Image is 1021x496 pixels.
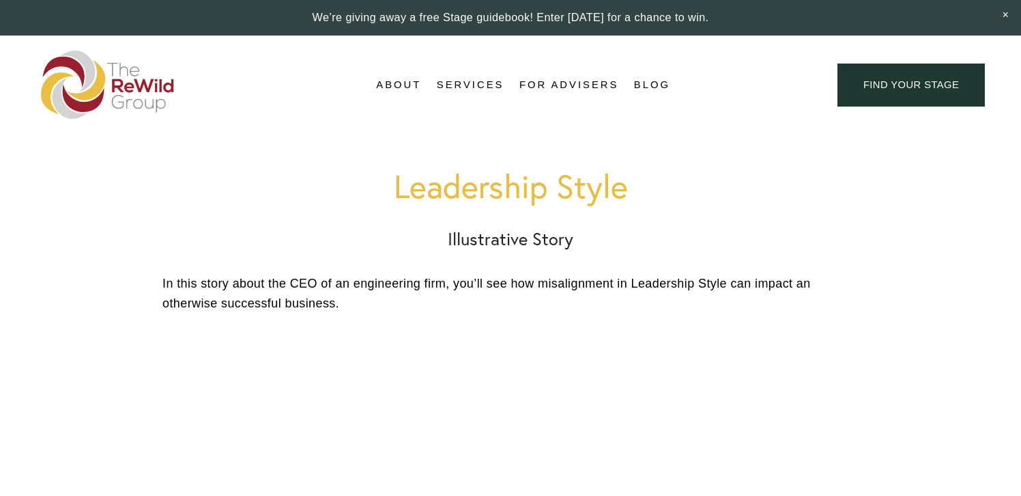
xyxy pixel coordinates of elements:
[162,274,859,314] p: In this story about the CEO of an engineering firm, you’ll see how misalignment in Leadership Sty...
[41,51,175,119] img: The ReWild Group
[376,74,421,95] a: folder dropdown
[519,74,618,95] a: For Advisers
[162,168,859,204] h1: Leadership Style
[437,74,504,95] a: folder dropdown
[634,74,670,95] a: Blog
[837,64,985,107] a: find your stage
[437,76,504,94] span: Services
[162,229,859,249] h2: Illustrative Story
[376,76,421,94] span: About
